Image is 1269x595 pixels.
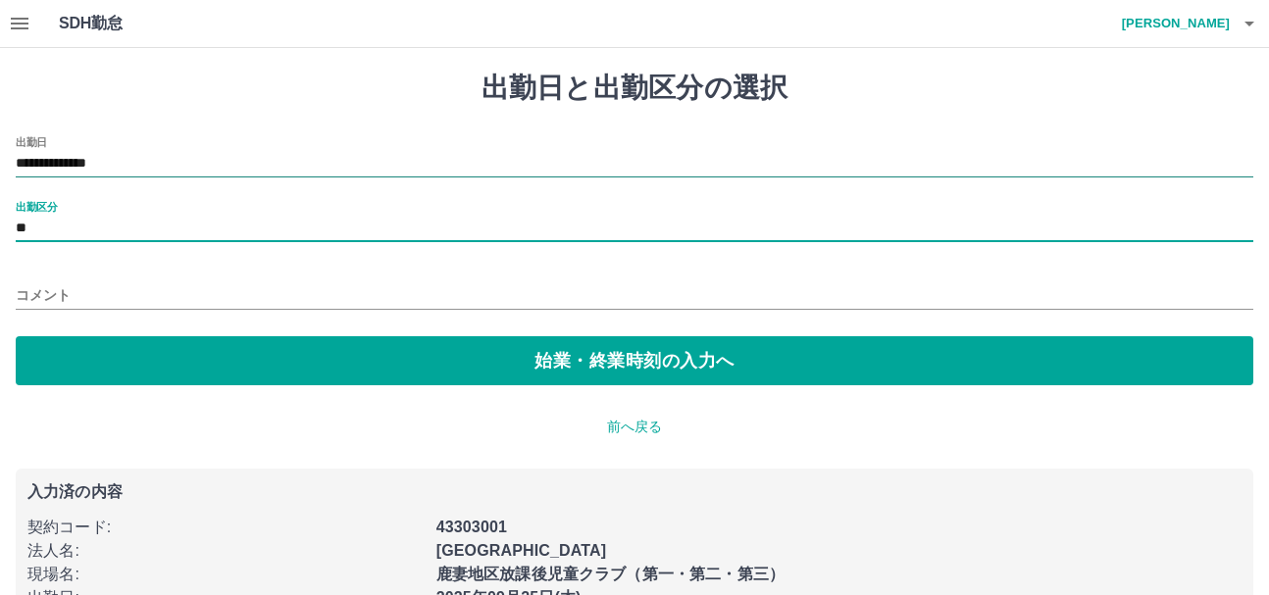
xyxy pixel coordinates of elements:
b: 鹿妻地区放課後児童クラブ（第一・第二・第三） [436,566,785,582]
b: [GEOGRAPHIC_DATA] [436,542,607,559]
p: 現場名 : [27,563,425,586]
b: 43303001 [436,519,507,535]
p: 入力済の内容 [27,484,1242,500]
label: 出勤日 [16,134,47,149]
p: 法人名 : [27,539,425,563]
p: 前へ戻る [16,417,1253,437]
p: 契約コード : [27,516,425,539]
label: 出勤区分 [16,199,57,214]
button: 始業・終業時刻の入力へ [16,336,1253,385]
h1: 出勤日と出勤区分の選択 [16,72,1253,105]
